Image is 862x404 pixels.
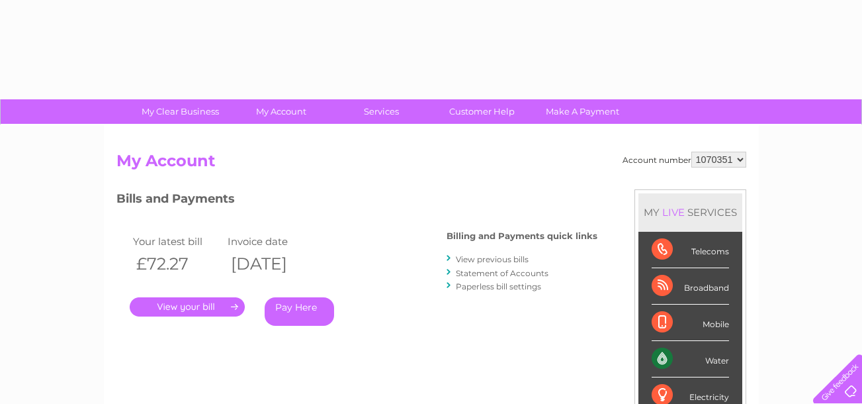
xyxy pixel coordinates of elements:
h4: Billing and Payments quick links [447,231,597,241]
a: . [130,297,245,317]
a: Make A Payment [528,99,637,124]
a: Services [327,99,436,124]
th: £72.27 [130,250,225,278]
div: Mobile [652,305,729,341]
td: Your latest bill [130,232,225,250]
h2: My Account [116,152,746,177]
div: Telecoms [652,232,729,268]
div: Water [652,341,729,378]
a: Statement of Accounts [456,268,548,278]
a: View previous bills [456,254,529,264]
div: LIVE [660,206,687,219]
div: Account number [623,152,746,168]
a: Customer Help [427,99,537,124]
a: My Account [226,99,335,124]
th: [DATE] [224,250,320,278]
td: Invoice date [224,232,320,250]
div: Broadband [652,268,729,305]
h3: Bills and Payments [116,189,597,213]
a: My Clear Business [126,99,235,124]
a: Paperless bill settings [456,281,541,291]
a: Pay Here [265,297,334,326]
div: MY SERVICES [638,193,742,231]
